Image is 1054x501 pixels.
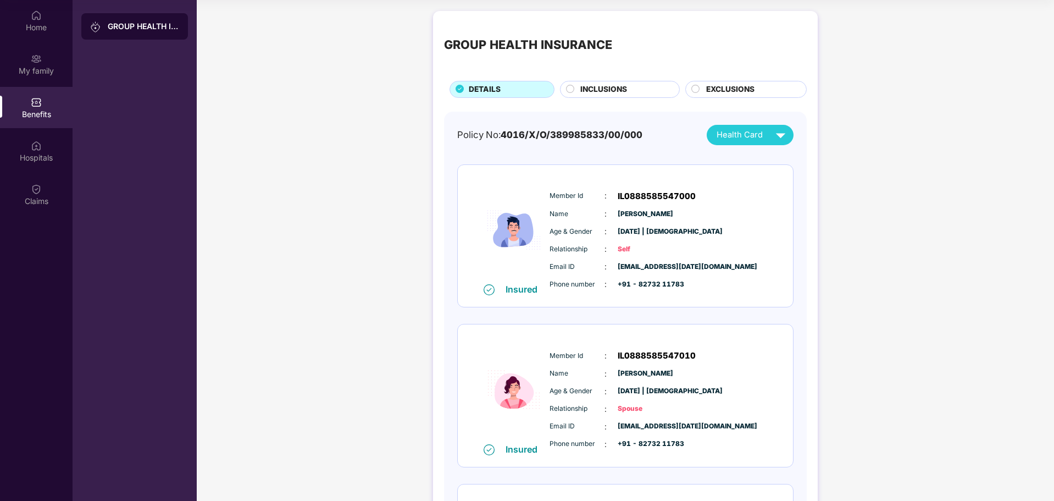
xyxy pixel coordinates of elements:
[506,444,544,455] div: Insured
[501,129,642,140] span: 4016/X/O/389985833/00/000
[550,404,604,414] span: Relationship
[550,386,604,397] span: Age & Gender
[108,21,179,32] div: GROUP HEALTH INSURANCE
[550,351,604,361] span: Member Id
[618,190,696,203] span: IL0888585547000
[604,243,607,255] span: :
[604,208,607,220] span: :
[618,262,673,272] span: [EMAIL_ADDRESS][DATE][DOMAIN_NAME]
[771,125,790,145] img: svg+xml;base64,PHN2ZyB4bWxucz0iaHR0cDovL3d3dy53My5vcmcvMjAwMC9zdmciIHZpZXdCb3g9IjAgMCAyNCAyNCIgd2...
[31,53,42,64] img: svg+xml;base64,PHN2ZyB3aWR0aD0iMjAiIGhlaWdodD0iMjAiIHZpZXdCb3g9IjAgMCAyMCAyMCIgZmlsbD0ibm9uZSIgeG...
[618,209,673,219] span: [PERSON_NAME]
[550,191,604,201] span: Member Id
[550,209,604,219] span: Name
[481,177,547,284] img: icon
[618,439,673,449] span: +91 - 82732 11783
[604,368,607,380] span: :
[618,386,673,397] span: [DATE] | [DEMOGRAPHIC_DATA]
[707,125,794,145] button: Health Card
[604,403,607,415] span: :
[550,368,604,379] span: Name
[550,227,604,237] span: Age & Gender
[550,262,604,272] span: Email ID
[469,84,501,96] span: DETAILS
[604,278,607,290] span: :
[506,284,544,295] div: Insured
[604,225,607,238] span: :
[618,421,673,432] span: [EMAIL_ADDRESS][DATE][DOMAIN_NAME]
[550,279,604,290] span: Phone number
[604,438,607,450] span: :
[31,184,42,195] img: svg+xml;base64,PHN2ZyBpZD0iQ2xhaW0iIHhtbG5zPSJodHRwOi8vd3d3LnczLm9yZy8yMDAwL3N2ZyIgd2lkdGg9IjIwIi...
[550,421,604,432] span: Email ID
[550,439,604,449] span: Phone number
[604,386,607,398] span: :
[618,227,673,237] span: [DATE] | [DEMOGRAPHIC_DATA]
[618,244,673,255] span: Self
[618,368,673,379] span: [PERSON_NAME]
[484,284,495,295] img: svg+xml;base64,PHN2ZyB4bWxucz0iaHR0cDovL3d3dy53My5vcmcvMjAwMC9zdmciIHdpZHRoPSIxNiIgaGVpZ2h0PSIxNi...
[444,35,612,54] div: GROUP HEALTH INSURANCE
[90,21,101,32] img: svg+xml;base64,PHN2ZyB3aWR0aD0iMjAiIGhlaWdodD0iMjAiIHZpZXdCb3g9IjAgMCAyMCAyMCIgZmlsbD0ibm9uZSIgeG...
[481,336,547,443] img: icon
[484,444,495,455] img: svg+xml;base64,PHN2ZyB4bWxucz0iaHR0cDovL3d3dy53My5vcmcvMjAwMC9zdmciIHdpZHRoPSIxNiIgaGVpZ2h0PSIxNi...
[457,128,642,142] div: Policy No:
[580,84,627,96] span: INCLUSIONS
[618,279,673,290] span: +91 - 82732 11783
[618,404,673,414] span: Spouse
[31,10,42,21] img: svg+xml;base64,PHN2ZyBpZD0iSG9tZSIgeG1sbnM9Imh0dHA6Ly93d3cudzMub3JnLzIwMDAvc3ZnIiB3aWR0aD0iMjAiIG...
[706,84,755,96] span: EXCLUSIONS
[31,97,42,108] img: svg+xml;base64,PHN2ZyBpZD0iQmVuZWZpdHMiIHhtbG5zPSJodHRwOi8vd3d3LnczLm9yZy8yMDAwL3N2ZyIgd2lkdGg9Ij...
[604,190,607,202] span: :
[618,349,696,362] span: IL0888585547010
[604,261,607,273] span: :
[604,421,607,433] span: :
[604,350,607,362] span: :
[550,244,604,255] span: Relationship
[31,140,42,151] img: svg+xml;base64,PHN2ZyBpZD0iSG9zcGl0YWxzIiB4bWxucz0iaHR0cDovL3d3dy53My5vcmcvMjAwMC9zdmciIHdpZHRoPS...
[717,129,763,141] span: Health Card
